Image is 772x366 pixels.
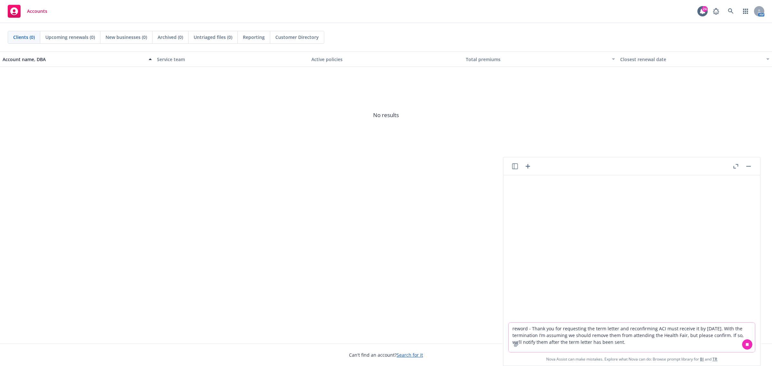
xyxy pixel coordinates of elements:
[349,352,423,358] span: Can't find an account?
[158,34,183,41] span: Archived (0)
[45,34,95,41] span: Upcoming renewals (0)
[157,56,306,63] div: Service team
[712,356,717,362] a: TR
[275,34,319,41] span: Customer Directory
[710,5,722,18] a: Report a Bug
[620,56,762,63] div: Closest renewal date
[618,51,772,67] button: Closest renewal date
[463,51,618,67] button: Total premiums
[243,34,265,41] span: Reporting
[154,51,309,67] button: Service team
[546,352,717,366] span: Nova Assist can make mistakes. Explore what Nova can do: Browse prompt library for and
[194,34,232,41] span: Untriaged files (0)
[397,352,423,358] a: Search for it
[702,6,708,12] div: 24
[466,56,608,63] div: Total premiums
[106,34,147,41] span: New businesses (0)
[724,5,737,18] a: Search
[27,9,47,14] span: Accounts
[5,2,50,20] a: Accounts
[13,34,35,41] span: Clients (0)
[309,51,463,67] button: Active policies
[311,56,461,63] div: Active policies
[739,5,752,18] a: Switch app
[700,356,704,362] a: BI
[3,56,145,63] div: Account name, DBA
